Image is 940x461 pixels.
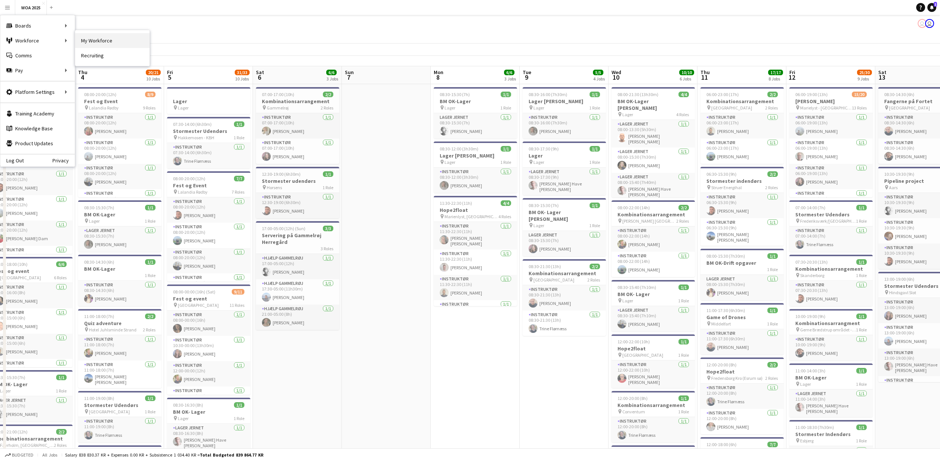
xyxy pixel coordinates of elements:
span: 08:30-14:30 (6h) [84,259,114,265]
app-job-card: 06:00-19:00 (13h)15/20[PERSON_NAME] Marielyst - [GEOGRAPHIC_DATA]13 RolesInstruktør1/106:00-19:00... [789,87,873,197]
span: 1/1 [323,171,333,177]
span: 1 Role [500,105,511,111]
div: 08:00-20:00 (12h)7/7Fest og Event Lalandia Rødby7 RolesInstruktør1/108:00-20:00 (12h)[PERSON_NAME... [167,171,250,282]
span: 1/1 [767,253,778,259]
app-job-card: 11:00-18:00 (7h)2/2Quiz adventure Hotel Juhlsminde Strand2 RolesInstruktør1/111:00-18:00 (7h)[PER... [78,309,161,388]
span: 06:30-15:30 (9h) [706,171,737,177]
span: 1 Role [323,185,333,190]
span: Hindsgavl Slot [889,290,916,295]
span: Lalandia Rødby [89,105,119,111]
span: 07:30-20:30 (13h) [795,259,828,265]
span: Lager [445,105,455,111]
a: Comms [0,48,75,63]
app-card-role: Instruktør1/106:00-19:00 (13h)[PERSON_NAME] [789,139,873,164]
div: 08:30-15:40 (7h10m)1/1BM OK- Lager Lager1 RoleLager Jernet1/108:30-15:40 (7h10m)[PERSON_NAME] [612,280,695,331]
app-job-card: 08:00-22:00 (14h)2/2Kombinationsarrangement [PERSON_NAME] [GEOGRAPHIC_DATA] og [GEOGRAPHIC_DATA]2... [612,200,695,277]
span: 11 Roles [230,302,244,308]
span: 1 Role [234,135,244,140]
span: Lager [178,105,189,111]
app-job-card: 11:30-22:30 (11h)4/4Hope2float Marienlyst, [GEOGRAPHIC_DATA]4 RolesInstruktør1/111:30-22:30 (11h)... [434,196,517,306]
h3: Lager [167,98,250,105]
app-card-role: Lager Jernet1/108:00-15:30 (7h30m)[PERSON_NAME] [700,275,784,300]
span: 2/2 [767,92,778,97]
span: 06:00-19:00 (13h) [795,92,828,97]
a: Product Updates [0,136,75,151]
span: 1 Role [856,327,867,333]
span: 1/1 [590,92,600,97]
span: 2/2 [767,171,778,177]
div: 06:30-15:30 (9h)2/2Stormester indendørs Struer Energihal2 RolesInstruktør1/106:30-15:30 (9h)[PERS... [700,167,784,246]
app-card-role: Instruktør1/106:00-23:00 (17h)[PERSON_NAME] [700,113,784,139]
span: 08:30-15:30 (7h) [529,203,559,208]
span: 7 Roles [232,189,244,195]
span: 08:30-15:30 (7h) [440,92,470,97]
span: Frederiksværk/[GEOGRAPHIC_DATA] [800,218,856,224]
app-job-card: 08:00-20:00 (12h)8/9Fest og Event Lalandia Rødby9 RolesInstruktør1/108:00-20:00 (12h)[PERSON_NAME... [78,87,161,197]
span: 08:00-20:00 (12h) [84,92,116,97]
span: 2 Roles [765,185,778,190]
div: 12:00-22:00 (10h)1/1Hope2float [GEOGRAPHIC_DATA]1 RoleInstruktør1/112:00-22:00 (10h)[PERSON_NAME]... [612,334,695,388]
app-card-role: Instruktør1/108:00-20:00 (12h) [78,189,161,214]
span: Lager [622,112,633,117]
span: 1/1 [678,339,689,344]
app-card-role: Lager Jernet1/108:00-15:30 (7h30m)[PERSON_NAME] [612,147,695,173]
div: 08:30-16:00 (7h30m)1/1Lager [PERSON_NAME] Lager1 RoleInstruktør1/108:30-16:00 (7h30m)[PERSON_NAME] [523,87,606,139]
span: Lager [622,298,633,303]
span: 1/1 [501,92,511,97]
span: 10:30-19:30 (9h) [884,171,914,177]
div: Lager Lager [167,87,250,114]
app-job-card: 07:30-14:00 (6h30m)1/1Stormester Udendørs Hakkemosen - KBH1 RoleInstruktør1/107:30-14:00 (6h30m)T... [167,117,250,168]
h3: Lager [PERSON_NAME] [434,152,517,159]
span: 1/1 [501,146,511,152]
app-job-card: 08:00-21:30 (13h30m)4/4BM OK-Lager [PERSON_NAME] Lager4 RolesLager Jernet1/108:00-13:30 (5h30m)[P... [612,87,695,197]
app-card-role: Instruktør1/1 [434,300,517,325]
span: 2 Roles [676,218,689,224]
div: 08:00-15:30 (7h30m)1/1BM OK-Drift opgaver1 RoleLager Jernet1/108:00-15:30 (7h30m)[PERSON_NAME] [700,249,784,300]
h3: Servering på Gammelrøj Herregård [256,232,339,245]
span: [GEOGRAPHIC_DATA] [889,105,930,111]
span: 1/1 [767,308,778,313]
app-card-role: Instruktør1/107:30-14:00 (6h30m)Trine Flørnæss [167,143,250,168]
span: 13:00-19:00 (6h) [884,276,914,282]
app-card-role: Instruktør1/108:00-20:00 (12h)[PERSON_NAME] [78,164,161,189]
app-card-role: Hjælp Gammelrøj1/117:00-05:00 (12h)[PERSON_NAME] [256,254,339,279]
h3: BM OK-Lager [PERSON_NAME] [612,98,695,111]
app-card-role: Instruktør1/108:30-14:30 (6h)[PERSON_NAME] [78,281,161,306]
div: 08:30-15:30 (7h)1/1BM OK- Lager [PERSON_NAME] Lager1 RoleLager Jernet1/108:30-15:30 (7h)[PERSON_N... [523,198,606,256]
span: 1/1 [856,314,867,319]
span: 08:00-15:30 (7h30m) [706,253,745,259]
app-card-role: Instruktør1/108:30-12:00 (3h30m)[PERSON_NAME] [434,168,517,193]
span: 08:00-21:30 (13h30m) [617,92,658,97]
app-card-role: Instruktør1/107:30-20:30 (13h)[PERSON_NAME] [789,281,873,306]
span: Middelfart [711,321,731,327]
app-job-card: 07:00-14:00 (7h)1/1Stormester Udendørs Frederiksværk/[GEOGRAPHIC_DATA]1 RoleInstruktør1/107:00-14... [789,200,873,252]
span: [GEOGRAPHIC_DATA] [711,105,752,111]
app-card-role: Instruktør1/110:30-00:00 (13h30m)[PERSON_NAME] [167,336,250,361]
span: 1 Role [856,218,867,224]
span: 1 Role [145,218,155,224]
span: 1/1 [234,121,244,127]
span: 1 Role [145,273,155,278]
span: 3/3 [323,226,333,231]
h3: BM OK-Drift opgaver [700,260,784,266]
h3: Lager [523,152,606,159]
app-card-role: Instruktør1/108:30-21:30 (13h)[PERSON_NAME] [523,285,606,311]
span: Horsens [267,185,282,190]
app-card-role: Instruktør1/108:00-20:00 (12h)[PERSON_NAME] [167,248,250,273]
div: 10:00-19:00 (9h)1/1Kombinationsarrangment Gerne Brædstrup området - [GEOGRAPHIC_DATA]1 RoleInstru... [789,309,873,360]
span: 3 Roles [321,246,333,251]
span: 06:00-23:00 (17h) [706,92,739,97]
app-job-card: 08:30-21:30 (13h)2/2Kombinationsarrangement [GEOGRAPHIC_DATA]2 RolesInstruktør1/108:30-21:30 (13h... [523,259,606,336]
span: 08:00-00:00 (16h) (Sat) [173,289,215,295]
a: Training Academy [0,106,75,121]
app-card-role: Lager Jernet1/108:30-15:30 (7h)[PERSON_NAME] [523,231,606,256]
span: 08:00-20:00 (12h) [173,176,205,181]
span: 1 Role [500,159,511,165]
span: 11:00-18:00 (7h) [84,314,114,319]
div: 08:30-14:30 (6h)1/1BM OK-Lager1 RoleInstruktør1/108:30-14:30 (6h)[PERSON_NAME] [78,255,161,306]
